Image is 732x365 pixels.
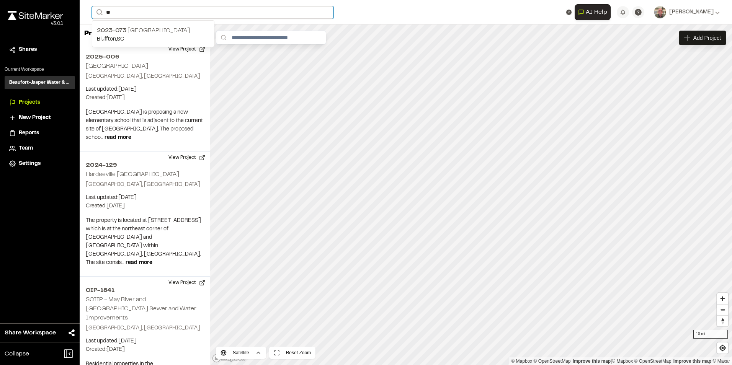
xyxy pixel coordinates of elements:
[586,8,607,17] span: AI Help
[712,358,730,364] a: Maxar
[92,6,106,19] button: Search
[84,29,113,39] p: Projects
[5,349,29,358] span: Collapse
[269,347,315,359] button: Reset Zoom
[19,46,37,54] span: Shares
[654,6,720,18] button: [PERSON_NAME]
[717,315,728,326] button: Reset bearing to north
[534,358,571,364] a: OpenStreetMap
[212,354,246,363] a: Mapbox logo
[9,114,70,122] a: New Project
[5,328,56,337] span: Share Workspace
[9,160,70,168] a: Settings
[86,52,204,62] h2: 2025-006
[19,114,51,122] span: New Project
[164,277,210,289] button: View Project
[575,4,611,20] button: Open AI Assistant
[575,4,614,20] div: Open AI Assistant
[97,26,209,35] p: [GEOGRAPHIC_DATA]
[673,358,711,364] a: Improve this map
[612,358,633,364] a: Mapbox
[717,342,728,354] button: Find my location
[634,358,672,364] a: OpenStreetMap
[216,347,266,359] button: Satellite
[86,64,148,69] h2: [GEOGRAPHIC_DATA]
[9,98,70,107] a: Projects
[19,129,39,137] span: Reports
[86,324,204,332] p: [GEOGRAPHIC_DATA], [GEOGRAPHIC_DATA]
[86,108,204,142] p: [GEOGRAPHIC_DATA] is proposing a new elementary school that is adjacent to the current site of [G...
[210,24,732,365] canvas: Map
[164,152,210,164] button: View Project
[92,23,214,47] a: 2023-073 [GEOGRAPHIC_DATA]Bluffton,SC
[19,98,40,107] span: Projects
[126,261,152,265] span: read more
[86,172,179,177] h2: Hardeeville [GEOGRAPHIC_DATA]
[86,72,204,81] p: [GEOGRAPHIC_DATA], [GEOGRAPHIC_DATA]
[566,10,572,15] button: Clear text
[86,345,204,354] p: Created: [DATE]
[9,79,70,86] h3: Beaufort-Jasper Water & Sewer Authority
[164,43,210,55] button: View Project
[573,358,611,364] a: Map feedback
[511,358,532,364] a: Mapbox
[654,6,666,18] img: User
[717,293,728,304] button: Zoom in
[693,330,728,339] div: 10 mi
[5,66,75,73] p: Current Workspace
[86,181,204,189] p: [GEOGRAPHIC_DATA], [GEOGRAPHIC_DATA]
[86,85,204,94] p: Last updated: [DATE]
[86,337,204,345] p: Last updated: [DATE]
[86,297,196,321] h2: SCIIP - May River and [GEOGRAPHIC_DATA] Sewer and Water Improvements
[97,28,126,33] span: 2023-073
[717,316,728,326] span: Reset bearing to north
[717,304,728,315] button: Zoom out
[8,20,63,27] div: Oh geez...please don't...
[97,35,209,44] p: Bluffton , SC
[86,217,204,267] p: The property is located at [STREET_ADDRESS] which is at the northeast corner of [GEOGRAPHIC_DATA]...
[86,202,204,210] p: Created: [DATE]
[86,161,204,170] h2: 2024-129
[9,46,70,54] a: Shares
[86,94,204,102] p: Created: [DATE]
[717,305,728,315] span: Zoom out
[86,194,204,202] p: Last updated: [DATE]
[19,144,33,153] span: Team
[8,11,63,20] img: rebrand.png
[9,144,70,153] a: Team
[693,34,721,42] span: Add Project
[19,160,41,168] span: Settings
[86,286,204,295] h2: CIP-1841
[9,129,70,137] a: Reports
[105,135,131,140] span: read more
[511,357,730,365] div: |
[669,8,714,16] span: [PERSON_NAME]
